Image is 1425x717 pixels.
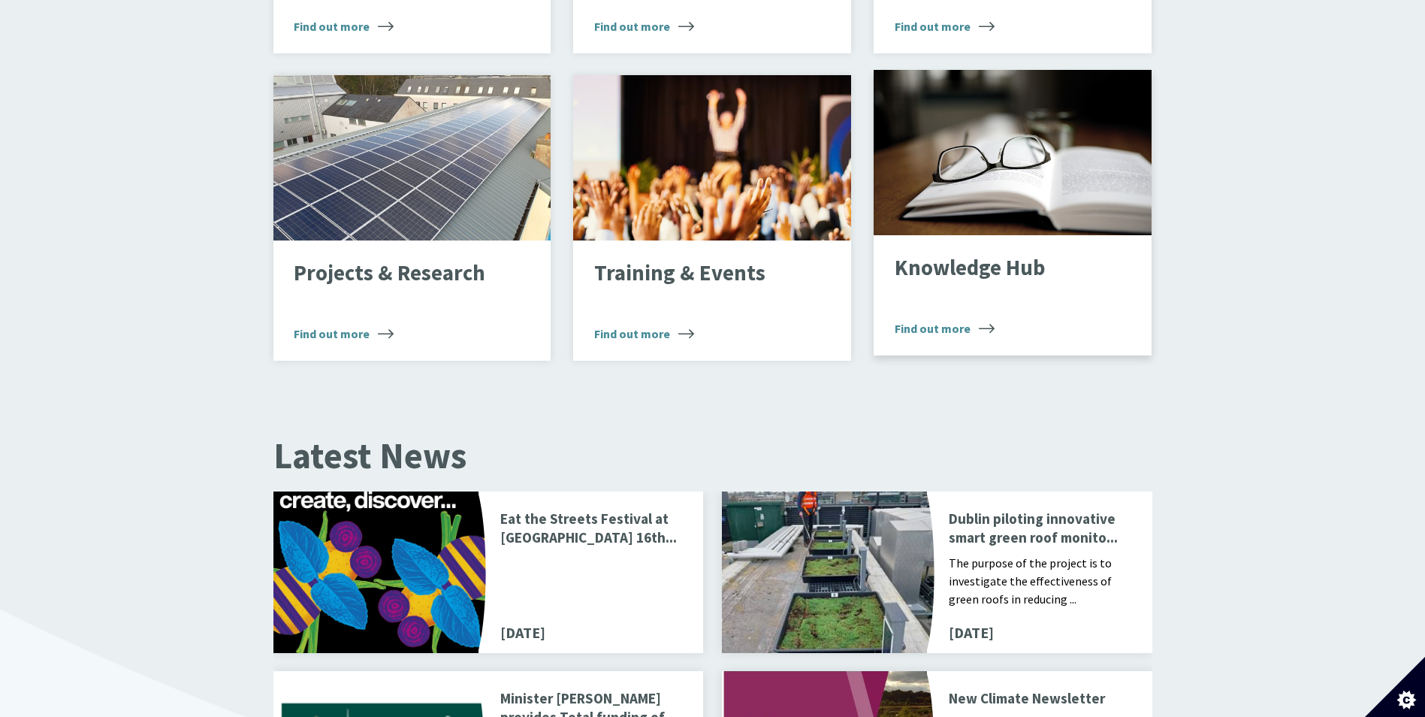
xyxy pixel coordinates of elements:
span: Find out more [294,17,394,35]
h2: Latest News [273,436,1152,476]
p: Knowledge Hub [895,256,1108,280]
p: Dublin piloting innovative smart green roof monito... [949,510,1134,550]
span: Find out more [594,17,694,35]
span: Find out more [895,319,995,337]
span: [DATE] [949,622,994,644]
p: The purpose of the project is to investigate the effectiveness of green roofs in reducing ... [949,554,1134,610]
a: Training & Events Find out more [573,75,851,361]
span: Find out more [895,17,995,35]
span: Find out more [294,325,394,343]
a: Dublin piloting innovative smart green roof monito... The purpose of the project is to investigat... [722,492,1152,654]
a: Projects & Research Find out more [273,75,551,361]
p: Eat the Streets Festival at [GEOGRAPHIC_DATA] 16th... [500,510,685,550]
button: Set cookie preferences [1365,657,1425,717]
a: Knowledge Hub Find out more [874,70,1152,355]
span: [DATE] [500,622,545,644]
a: Eat the Streets Festival at [GEOGRAPHIC_DATA] 16th... [DATE] [273,492,704,654]
span: Find out more [594,325,694,343]
p: Training & Events [594,262,808,286]
p: Projects & Research [294,262,507,286]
